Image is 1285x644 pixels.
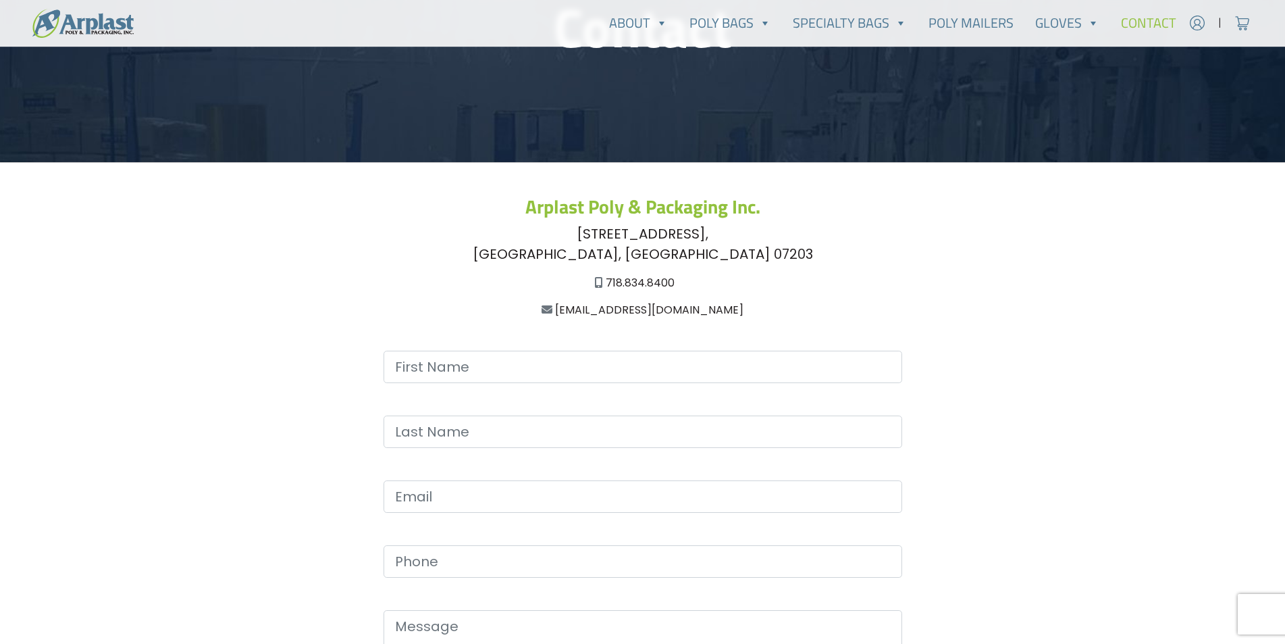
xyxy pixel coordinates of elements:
[384,480,902,513] input: Email
[384,416,902,448] input: Last Name
[918,9,1024,36] a: Poly Mailers
[205,195,1080,218] h3: Arplast Poly & Packaging Inc.
[606,275,675,291] a: 718.834.8400
[32,9,134,38] img: logo
[782,9,918,36] a: Specialty Bags
[679,9,782,36] a: Poly Bags
[1024,9,1110,36] a: Gloves
[598,9,679,36] a: About
[555,302,743,318] a: [EMAIL_ADDRESS][DOMAIN_NAME]
[384,545,902,578] input: Phone
[1110,9,1187,36] a: Contact
[1218,15,1222,31] span: |
[205,224,1080,264] div: [STREET_ADDRESS], [GEOGRAPHIC_DATA], [GEOGRAPHIC_DATA] 07203
[384,351,902,383] input: First Name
